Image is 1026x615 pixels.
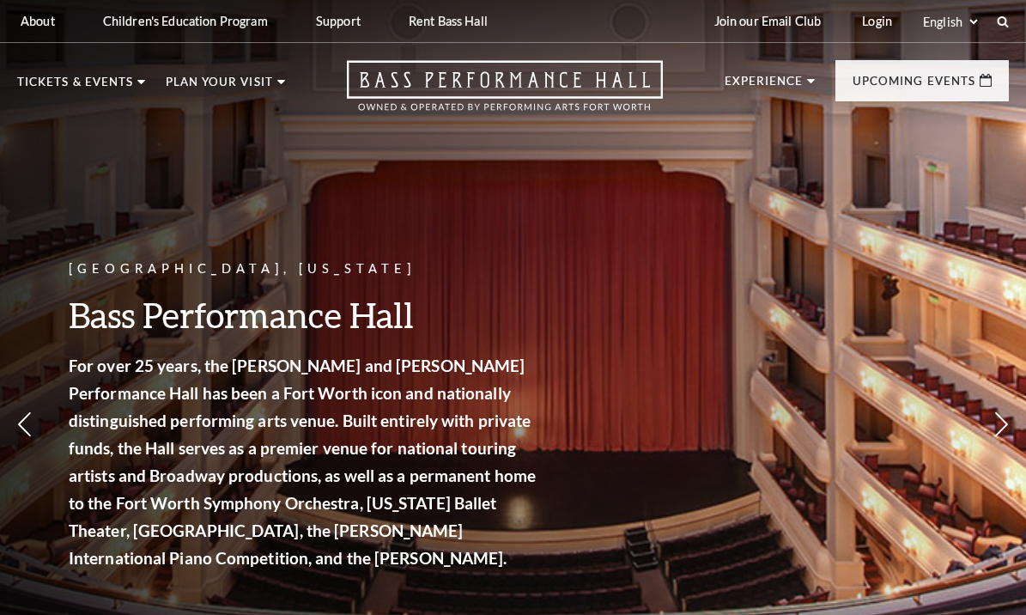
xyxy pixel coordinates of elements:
[69,356,536,568] strong: For over 25 years, the [PERSON_NAME] and [PERSON_NAME] Performance Hall has been a Fort Worth ico...
[409,14,488,28] p: Rent Bass Hall
[21,14,55,28] p: About
[316,14,361,28] p: Support
[69,259,541,280] p: [GEOGRAPHIC_DATA], [US_STATE]
[920,14,980,30] select: Select:
[725,76,804,96] p: Experience
[69,293,541,337] h3: Bass Performance Hall
[166,76,273,97] p: Plan Your Visit
[103,14,268,28] p: Children's Education Program
[17,76,133,97] p: Tickets & Events
[853,76,975,96] p: Upcoming Events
